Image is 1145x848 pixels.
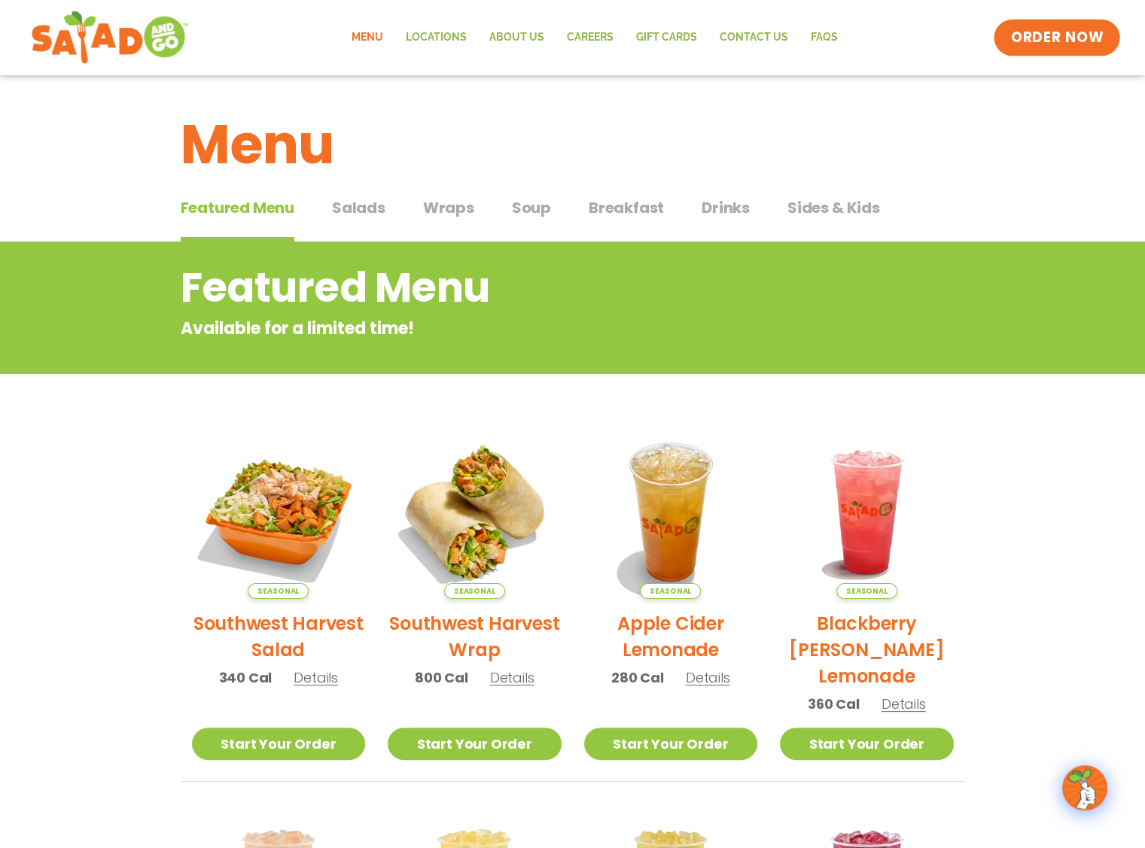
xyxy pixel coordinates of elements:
[423,196,474,219] span: Wraps
[444,583,505,599] span: Seasonal
[780,728,954,760] a: Start Your Order
[31,8,190,68] img: new-SAG-logo-768×292
[1010,28,1104,47] span: ORDER NOW
[294,668,338,687] span: Details
[556,20,625,55] a: Careers
[192,610,366,663] h2: Southwest Harvest Salad
[181,316,844,341] p: Available for a limited time!
[512,196,551,219] span: Soup
[388,610,562,663] h2: Southwest Harvest Wrap
[394,20,478,55] a: Locations
[625,20,708,55] a: GIFT CARDS
[584,728,758,760] a: Start Your Order
[332,196,385,219] span: Salads
[219,667,273,688] span: 340 Cal
[780,610,954,689] h2: Blackberry [PERSON_NAME] Lemonade
[181,104,965,185] h1: Menu
[640,583,701,599] span: Seasonal
[192,425,366,599] img: Product photo for Southwest Harvest Salad
[702,196,750,219] span: Drinks
[1064,767,1106,809] img: wpChatIcon
[181,196,294,219] span: Featured Menu
[340,20,394,55] a: Menu
[478,20,556,55] a: About Us
[340,20,849,55] nav: Menu
[836,583,897,599] span: Seasonal
[994,20,1120,56] a: ORDER NOW
[248,583,309,599] span: Seasonal
[708,20,799,55] a: Contact Us
[780,425,954,599] img: Product photo for Blackberry Bramble Lemonade
[388,425,562,599] img: Product photo for Southwest Harvest Wrap
[589,196,664,219] span: Breakfast
[388,728,562,760] a: Start Your Order
[181,191,965,242] div: Tabbed content
[584,425,758,599] img: Product photo for Apple Cider Lemonade
[181,257,844,318] h2: Featured Menu
[584,610,758,663] h2: Apple Cider Lemonade
[686,668,730,687] span: Details
[192,728,366,760] a: Start Your Order
[415,667,468,688] span: 800 Cal
[799,20,849,55] a: FAQs
[808,694,860,714] span: 360 Cal
[490,668,534,687] span: Details
[611,667,664,688] span: 280 Cal
[882,695,926,713] span: Details
[787,196,880,219] span: Sides & Kids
